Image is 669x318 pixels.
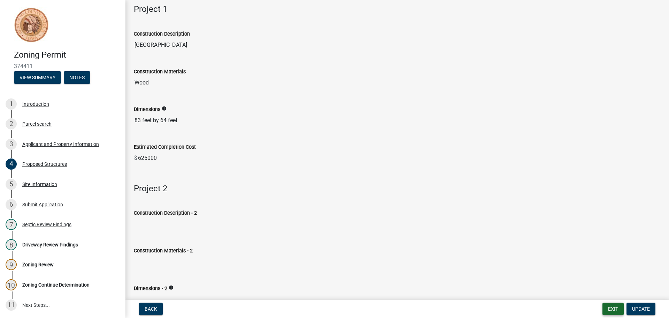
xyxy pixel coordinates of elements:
[134,184,661,194] h4: Project 2
[22,102,49,106] div: Introduction
[64,75,90,81] wm-modal-confirm: Notes
[134,211,197,216] label: Construction Description - 2
[22,202,63,207] div: Submit Application
[145,306,157,312] span: Back
[14,75,61,81] wm-modal-confirm: Summary
[22,182,57,187] div: Site Information
[6,98,17,110] div: 1
[134,107,160,112] label: Dimensions
[6,118,17,130] div: 2
[134,4,661,14] h4: Project 1
[14,71,61,84] button: View Summary
[6,259,17,270] div: 9
[22,162,67,167] div: Proposed Structures
[169,285,174,290] i: info
[6,179,17,190] div: 5
[6,199,17,210] div: 6
[626,303,655,315] button: Update
[134,69,186,74] label: Construction Materials
[134,286,167,291] label: Dimensions - 2
[162,106,167,111] i: info
[22,121,52,126] div: Parcel search
[22,262,54,267] div: Zoning Review
[22,282,90,287] div: Zoning Continue Determination
[6,279,17,290] div: 10
[6,299,17,311] div: 11
[14,7,49,43] img: Sioux County, Iowa
[134,32,190,37] label: Construction Description
[22,242,78,247] div: Driveway Review Findings
[6,158,17,170] div: 4
[6,239,17,250] div: 8
[602,303,624,315] button: Exit
[22,222,71,227] div: Septic Review Findings
[6,139,17,150] div: 3
[134,151,138,165] span: $
[134,145,196,150] label: Estimated Completion Cost
[134,249,193,253] label: Construction Materials - 2
[22,142,99,147] div: Applicant and Property Information
[139,303,163,315] button: Back
[14,63,111,69] span: 374411
[64,71,90,84] button: Notes
[632,306,650,312] span: Update
[6,219,17,230] div: 7
[14,50,120,60] h4: Zoning Permit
